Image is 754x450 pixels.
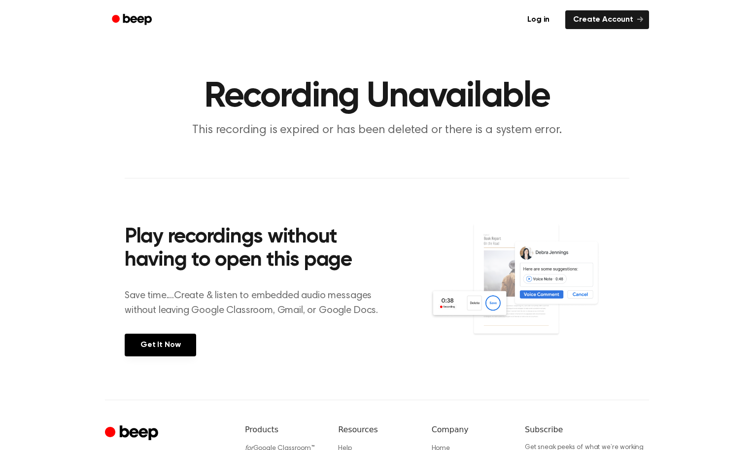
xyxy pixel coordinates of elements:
h6: Company [432,424,509,436]
a: Cruip [105,424,161,443]
a: Log in [517,8,559,31]
p: This recording is expired or has been deleted or there is a system error. [188,122,566,138]
h1: Recording Unavailable [125,79,629,114]
h6: Products [245,424,322,436]
a: Create Account [565,10,649,29]
h6: Subscribe [525,424,649,436]
h6: Resources [338,424,415,436]
p: Save time....Create & listen to embedded audio messages without leaving Google Classroom, Gmail, ... [125,288,390,318]
img: Voice Comments on Docs and Recording Widget [430,223,629,355]
a: Beep [105,10,161,30]
h2: Play recordings without having to open this page [125,226,390,273]
a: Get It Now [125,334,196,356]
